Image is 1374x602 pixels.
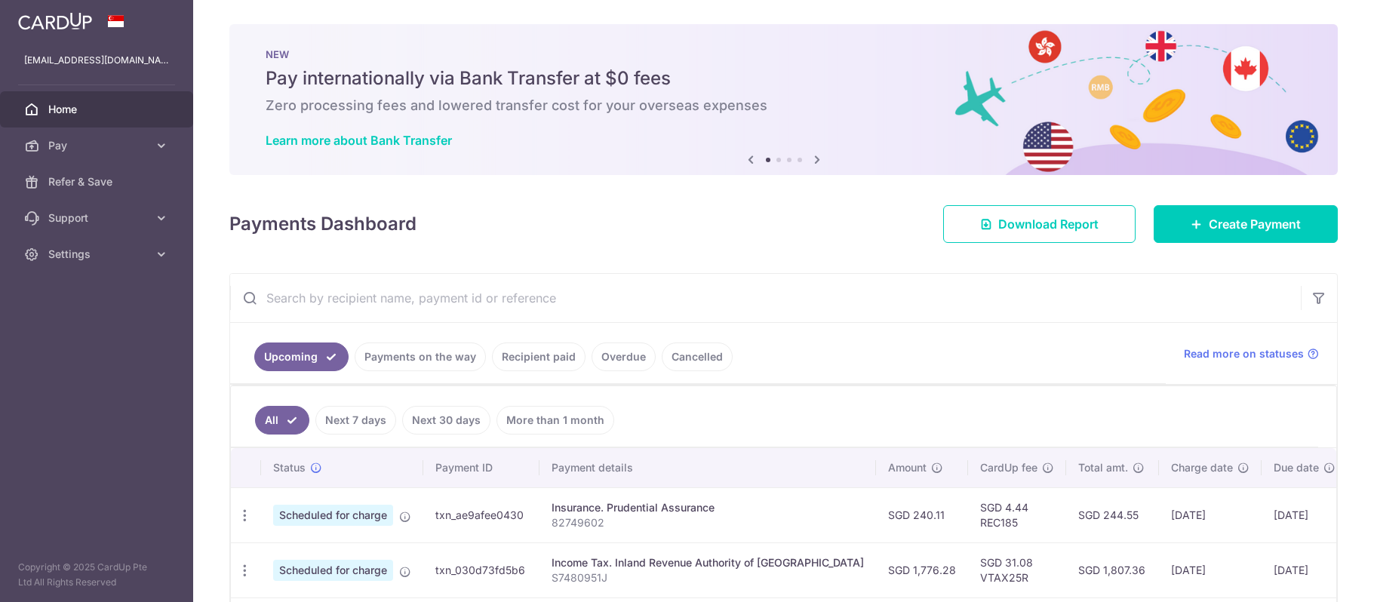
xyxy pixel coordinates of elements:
[1274,460,1319,475] span: Due date
[1066,487,1159,542] td: SGD 244.55
[355,342,486,371] a: Payments on the way
[968,542,1066,597] td: SGD 31.08 VTAX25R
[980,460,1037,475] span: CardUp fee
[552,515,864,530] p: 82749602
[48,174,148,189] span: Refer & Save
[423,542,539,597] td: txn_030d73fd5b6
[1171,460,1233,475] span: Charge date
[998,215,1099,233] span: Download Report
[662,342,733,371] a: Cancelled
[552,500,864,515] div: Insurance. Prudential Assurance
[254,342,349,371] a: Upcoming
[255,406,309,435] a: All
[48,138,148,153] span: Pay
[1159,542,1262,597] td: [DATE]
[539,448,876,487] th: Payment details
[1159,487,1262,542] td: [DATE]
[230,274,1301,322] input: Search by recipient name, payment id or reference
[1184,346,1304,361] span: Read more on statuses
[273,460,306,475] span: Status
[229,210,417,238] h4: Payments Dashboard
[552,555,864,570] div: Income Tax. Inland Revenue Authority of [GEOGRAPHIC_DATA]
[48,210,148,226] span: Support
[229,24,1338,175] img: Bank transfer banner
[876,542,968,597] td: SGD 1,776.28
[24,53,169,68] p: [EMAIL_ADDRESS][DOMAIN_NAME]
[1262,487,1348,542] td: [DATE]
[266,48,1302,60] p: NEW
[552,570,864,585] p: S7480951J
[1262,542,1348,597] td: [DATE]
[968,487,1066,542] td: SGD 4.44 REC185
[423,448,539,487] th: Payment ID
[1184,346,1319,361] a: Read more on statuses
[273,560,393,581] span: Scheduled for charge
[48,247,148,262] span: Settings
[266,133,452,148] a: Learn more about Bank Transfer
[402,406,490,435] a: Next 30 days
[888,460,927,475] span: Amount
[315,406,396,435] a: Next 7 days
[592,342,656,371] a: Overdue
[1066,542,1159,597] td: SGD 1,807.36
[496,406,614,435] a: More than 1 month
[423,487,539,542] td: txn_ae9afee0430
[1078,460,1128,475] span: Total amt.
[876,487,968,542] td: SGD 240.11
[266,66,1302,91] h5: Pay internationally via Bank Transfer at $0 fees
[1154,205,1338,243] a: Create Payment
[273,505,393,526] span: Scheduled for charge
[266,97,1302,115] h6: Zero processing fees and lowered transfer cost for your overseas expenses
[943,205,1136,243] a: Download Report
[48,102,148,117] span: Home
[18,12,92,30] img: CardUp
[492,342,586,371] a: Recipient paid
[1209,215,1301,233] span: Create Payment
